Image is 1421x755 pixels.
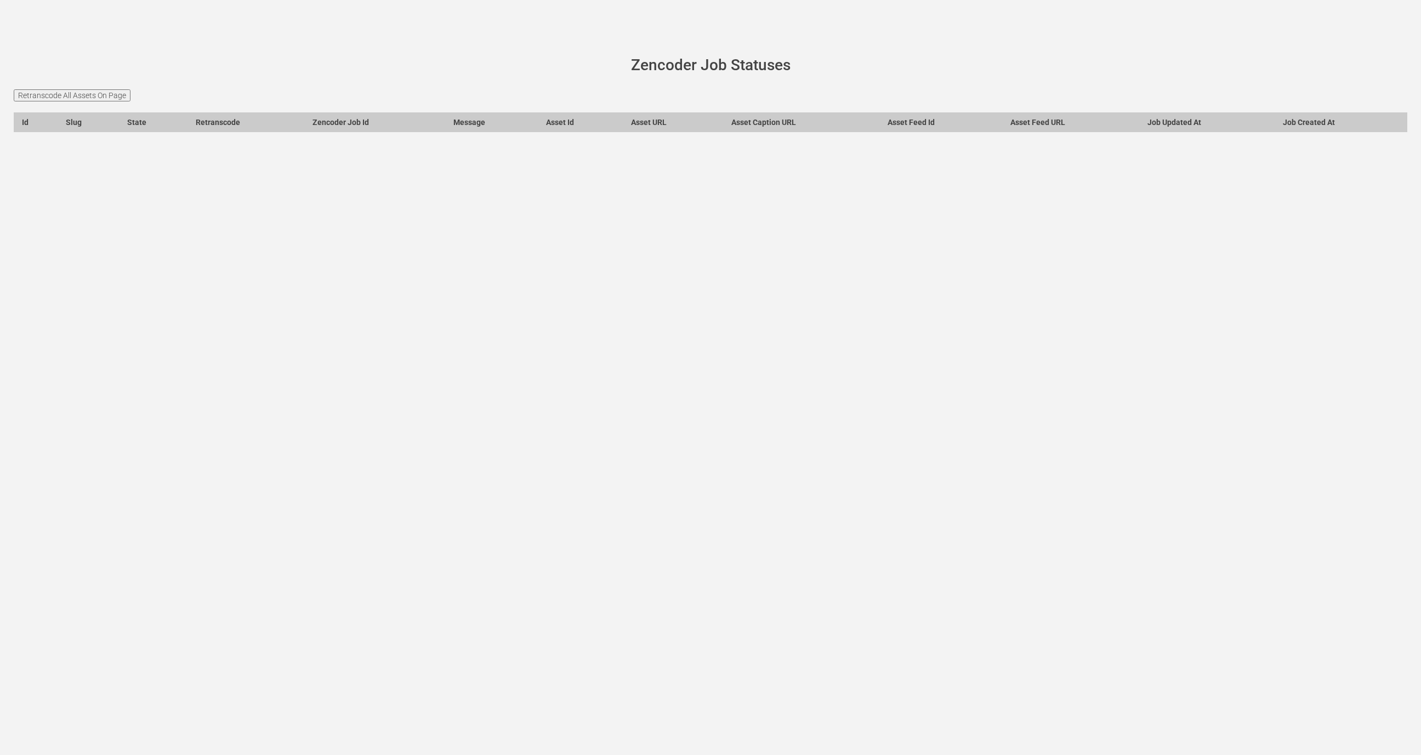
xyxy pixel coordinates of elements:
th: Id [14,112,58,132]
h1: Zencoder Job Statuses [29,57,1392,74]
th: Asset Feed Id [880,112,1002,132]
th: Retranscode [187,112,305,132]
th: Zencoder Job Id [305,112,445,132]
th: Job Updated At [1140,112,1275,132]
input: Retranscode All Assets On Page [14,89,130,101]
th: Asset Id [538,112,623,132]
th: Asset Feed URL [1002,112,1140,132]
th: Job Created At [1275,112,1407,132]
th: Message [445,112,538,132]
th: State [120,112,187,132]
th: Slug [58,112,120,132]
th: Asset Caption URL [723,112,880,132]
th: Asset URL [623,112,724,132]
